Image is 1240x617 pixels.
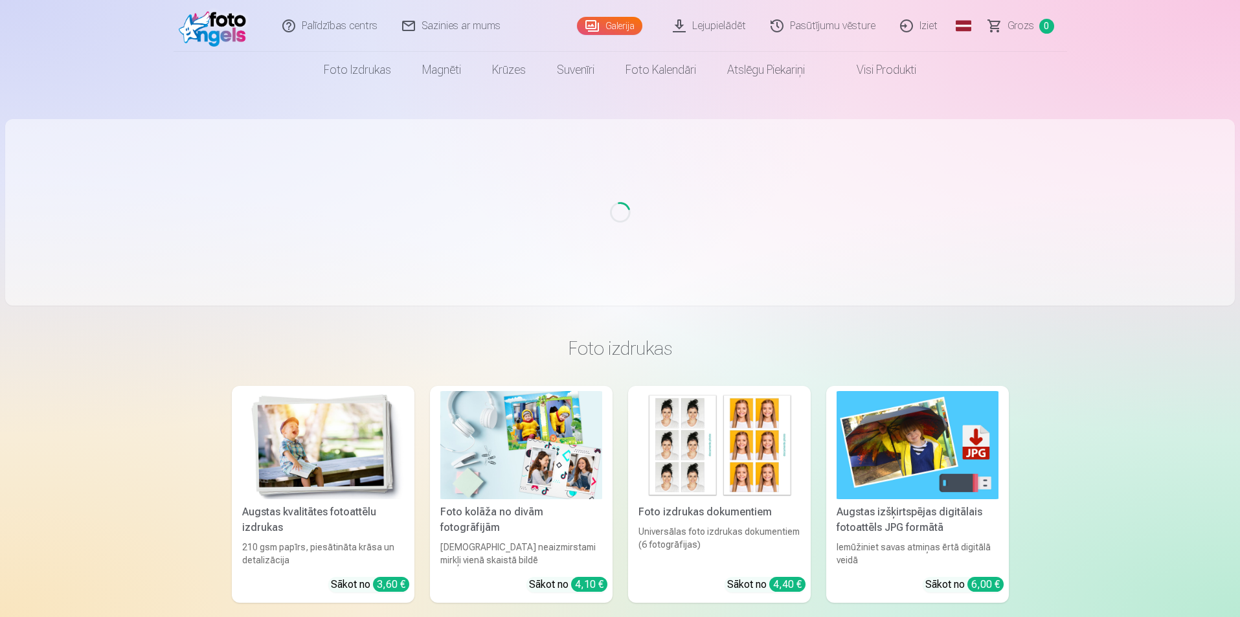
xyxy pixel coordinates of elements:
img: /fa1 [179,5,253,47]
img: Foto izdrukas dokumentiem [638,391,800,499]
div: Iemūžiniet savas atmiņas ērtā digitālā veidā [831,541,1004,567]
a: Augstas kvalitātes fotoattēlu izdrukasAugstas kvalitātes fotoattēlu izdrukas210 gsm papīrs, piesā... [232,386,414,603]
img: Augstas kvalitātes fotoattēlu izdrukas [242,391,404,499]
div: Augstas kvalitātes fotoattēlu izdrukas [237,504,409,535]
a: Krūzes [477,52,541,88]
div: 3,60 € [373,577,409,592]
div: Sākot no [331,577,409,592]
a: Suvenīri [541,52,610,88]
div: 4,10 € [571,577,607,592]
div: [DEMOGRAPHIC_DATA] neaizmirstami mirkļi vienā skaistā bildē [435,541,607,567]
span: 0 [1039,19,1054,34]
div: Foto kolāža no divām fotogrāfijām [435,504,607,535]
div: Sākot no [727,577,806,592]
div: 4,40 € [769,577,806,592]
div: Foto izdrukas dokumentiem [633,504,806,520]
a: Foto kalendāri [610,52,712,88]
a: Foto izdrukas dokumentiemFoto izdrukas dokumentiemUniversālas foto izdrukas dokumentiem (6 fotogr... [628,386,811,603]
div: Sākot no [925,577,1004,592]
a: Visi produkti [820,52,932,88]
div: Sākot no [529,577,607,592]
div: Augstas izšķirtspējas digitālais fotoattēls JPG formātā [831,504,1004,535]
div: 6,00 € [967,577,1004,592]
a: Galerija [577,17,642,35]
span: Grozs [1008,18,1034,34]
a: Foto izdrukas [308,52,407,88]
a: Magnēti [407,52,477,88]
img: Augstas izšķirtspējas digitālais fotoattēls JPG formātā [837,391,998,499]
a: Atslēgu piekariņi [712,52,820,88]
div: 210 gsm papīrs, piesātināta krāsa un detalizācija [237,541,409,567]
img: Foto kolāža no divām fotogrāfijām [440,391,602,499]
a: Augstas izšķirtspējas digitālais fotoattēls JPG formātāAugstas izšķirtspējas digitālais fotoattēl... [826,386,1009,603]
div: Universālas foto izdrukas dokumentiem (6 fotogrāfijas) [633,525,806,567]
a: Foto kolāža no divām fotogrāfijāmFoto kolāža no divām fotogrāfijām[DEMOGRAPHIC_DATA] neaizmirstam... [430,386,613,603]
h3: Foto izdrukas [242,337,998,360]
